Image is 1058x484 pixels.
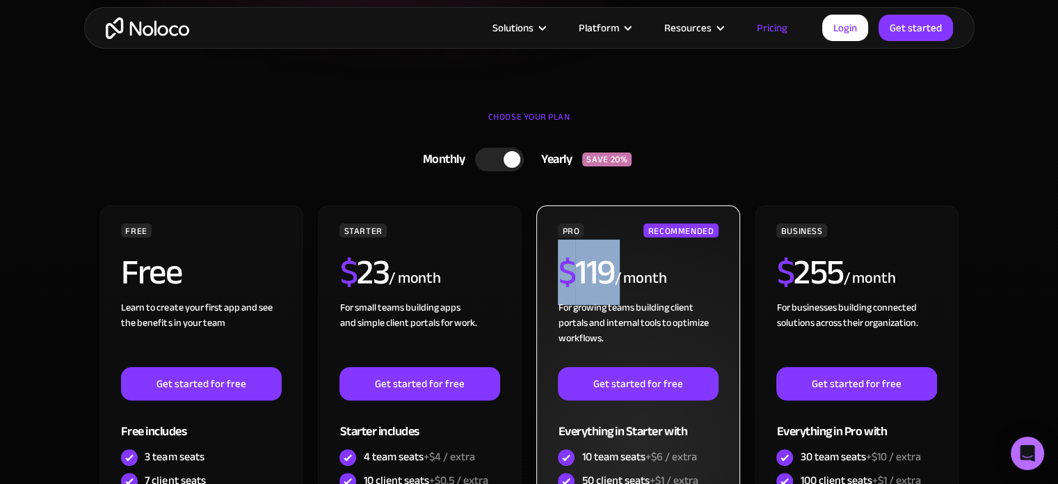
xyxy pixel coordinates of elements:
a: Login [822,15,868,41]
div: Platform [579,19,619,37]
h2: 255 [776,255,843,290]
h2: Free [121,255,182,290]
div: Everything in Pro with [776,400,936,446]
span: $ [776,240,794,305]
div: Open Intercom Messenger [1011,437,1044,470]
h2: 23 [339,255,389,290]
a: Get started [879,15,953,41]
span: $ [558,240,575,305]
div: Learn to create your first app and see the benefits in your team ‍ [121,300,281,367]
div: PRO [558,224,584,237]
span: +$6 / extra [645,446,696,467]
a: home [106,17,189,39]
div: CHOOSE YOUR PLAN [98,107,961,141]
div: / month [843,267,895,290]
div: For businesses building connected solutions across their organization. ‍ [776,300,936,367]
a: Get started for free [776,367,936,400]
a: Get started for free [121,367,281,400]
div: / month [389,267,441,290]
a: Pricing [739,19,805,37]
div: Solutions [475,19,561,37]
h2: 119 [558,255,614,290]
span: +$4 / extra [423,446,474,467]
span: $ [339,240,357,305]
span: +$10 / extra [865,446,920,467]
div: RECOMMENDED [643,224,718,237]
div: / month [614,267,666,290]
div: FREE [121,224,152,237]
a: Get started for free [339,367,499,400]
div: Resources [647,19,739,37]
div: Free includes [121,400,281,446]
div: STARTER [339,224,386,237]
div: Starter includes [339,400,499,446]
div: For small teams building apps and simple client portals for work. ‍ [339,300,499,367]
div: 30 team seats [800,449,920,465]
div: Everything in Starter with [558,400,718,446]
div: Monthly [406,149,476,170]
div: 4 team seats [363,449,474,465]
div: Yearly [524,149,582,170]
div: SAVE 20% [582,153,632,166]
div: For growing teams building client portals and internal tools to optimize workflows. [558,300,718,367]
div: 3 team seats [145,449,204,465]
div: Resources [664,19,712,37]
div: Solutions [492,19,534,37]
div: 10 team seats [582,449,696,465]
div: Platform [561,19,647,37]
a: Get started for free [558,367,718,400]
div: BUSINESS [776,224,826,237]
